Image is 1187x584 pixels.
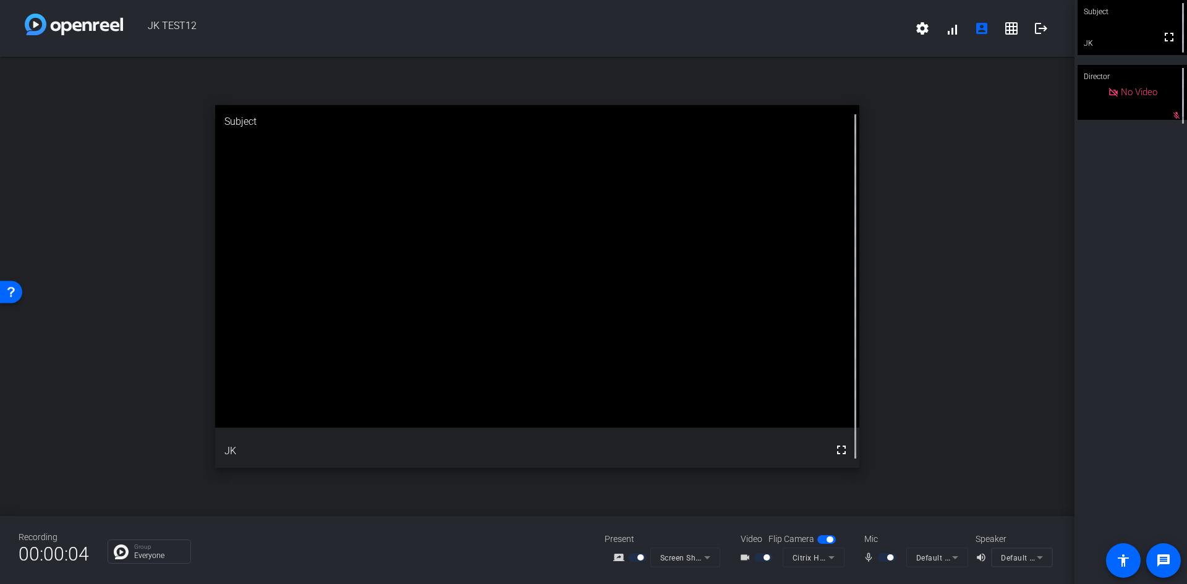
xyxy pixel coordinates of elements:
[741,533,762,546] span: Video
[915,21,930,36] mat-icon: settings
[134,544,184,550] p: Group
[863,550,878,565] mat-icon: mic_none
[852,533,976,546] div: Mic
[1156,553,1171,568] mat-icon: message
[1034,21,1049,36] mat-icon: logout
[19,539,89,569] span: 00:00:04
[937,14,967,43] button: signal_cellular_alt
[123,14,908,43] span: JK TEST12
[974,21,989,36] mat-icon: account_box
[1004,21,1019,36] mat-icon: grid_on
[834,442,849,457] mat-icon: fullscreen
[134,552,184,559] p: Everyone
[1078,65,1187,88] div: Director
[1116,553,1131,568] mat-icon: accessibility
[605,533,728,546] div: Present
[1162,30,1176,44] mat-icon: fullscreen
[25,14,123,35] img: white-gradient.svg
[768,533,814,546] span: Flip Camera
[739,550,754,565] mat-icon: videocam_outline
[1121,87,1157,98] span: No Video
[976,550,990,565] mat-icon: volume_up
[613,550,628,565] mat-icon: screen_share_outline
[976,533,1050,546] div: Speaker
[215,105,860,138] div: Subject
[114,544,129,559] img: Chat Icon
[19,531,89,544] div: Recording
